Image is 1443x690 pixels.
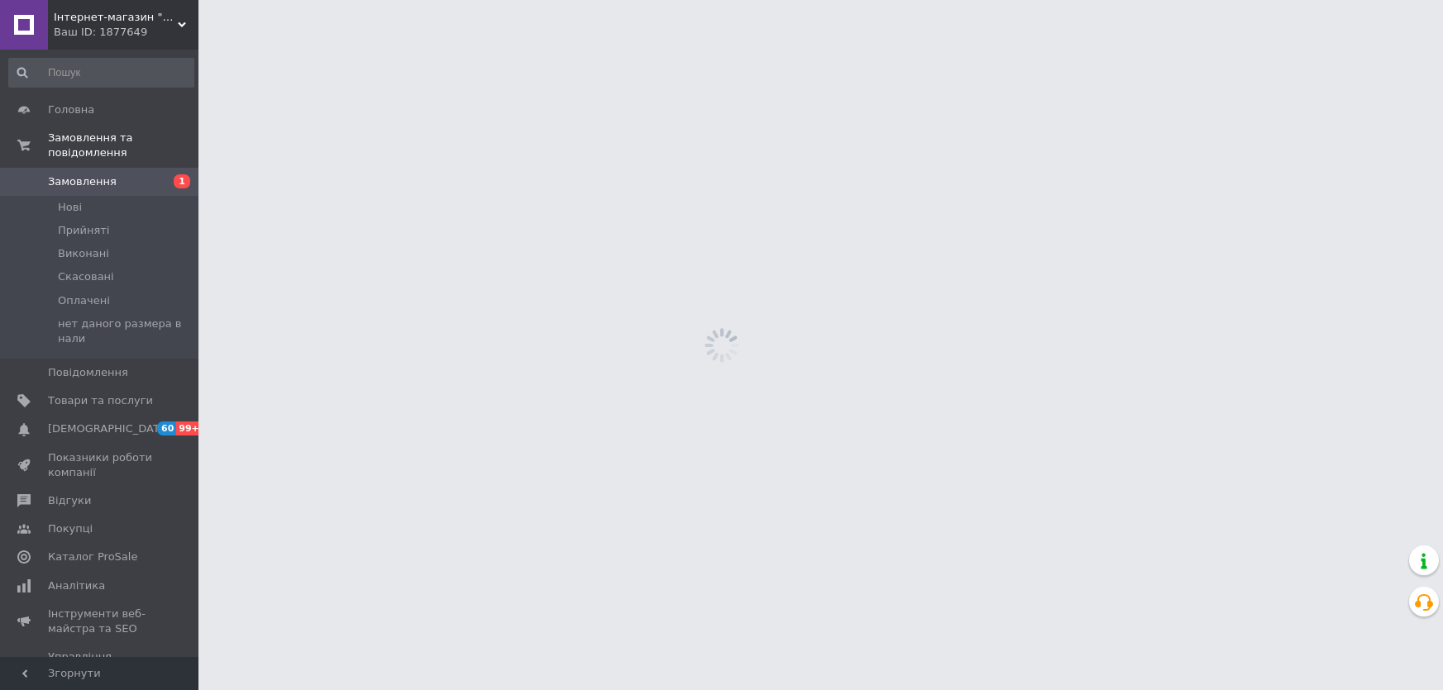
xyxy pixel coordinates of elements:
input: Пошук [8,58,194,88]
span: Управління сайтом [48,650,153,679]
span: Аналітика [48,578,105,593]
span: Інструменти веб-майстра та SEO [48,607,153,636]
span: Каталог ProSale [48,550,137,564]
span: Інтернет-магазин "Sport-Tops" [54,10,178,25]
span: Відгуки [48,493,91,508]
span: Показники роботи компанії [48,450,153,480]
span: Нові [58,200,82,215]
span: нет даного размера в нали [58,316,193,346]
span: Повідомлення [48,365,128,380]
span: 1 [174,174,190,188]
span: 60 [157,421,176,435]
span: Покупці [48,521,93,536]
span: Скасовані [58,269,114,284]
span: Прийняті [58,223,109,238]
span: 99+ [176,421,203,435]
span: Замовлення [48,174,117,189]
span: Замовлення та повідомлення [48,131,198,160]
span: Оплачені [58,293,110,308]
span: Товари та послуги [48,393,153,408]
span: Виконані [58,246,109,261]
span: Головна [48,102,94,117]
span: [DEMOGRAPHIC_DATA] [48,421,170,436]
div: Ваш ID: 1877649 [54,25,198,40]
